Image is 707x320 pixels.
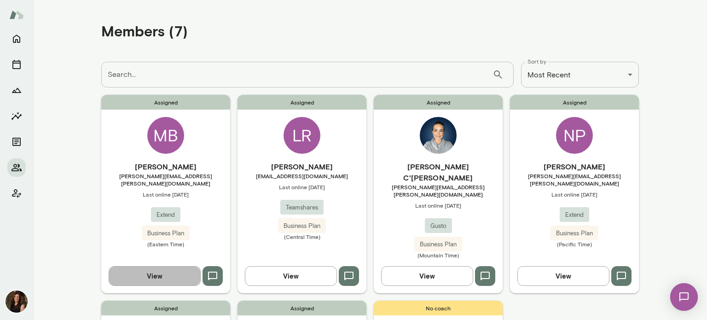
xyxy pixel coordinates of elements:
h6: [PERSON_NAME] [101,161,230,172]
span: Business Plan [278,221,326,231]
span: Assigned [101,301,230,315]
button: View [109,266,201,285]
button: Members [7,158,26,177]
div: LR [284,117,320,154]
span: Last online [DATE] [238,183,366,191]
span: Assigned [238,95,366,110]
span: No coach [374,301,503,315]
span: Last online [DATE] [510,191,639,198]
div: Most Recent [521,62,639,87]
span: Business Plan [414,240,462,249]
span: Last online [DATE] [374,202,503,209]
button: View [381,266,473,285]
button: Documents [7,133,26,151]
button: Growth Plan [7,81,26,99]
span: [PERSON_NAME][EMAIL_ADDRESS][PERSON_NAME][DOMAIN_NAME] [374,183,503,198]
div: MB [147,117,184,154]
button: Insights [7,107,26,125]
h6: [PERSON_NAME] [510,161,639,172]
label: Sort by [527,58,546,65]
h6: [PERSON_NAME] [238,161,366,172]
span: Assigned [510,95,639,110]
span: (Mountain Time) [374,251,503,259]
button: View [245,266,337,285]
img: Carrie Atkin [6,291,28,313]
span: Assigned [238,301,366,315]
span: (Eastern Time) [101,240,230,248]
h6: [PERSON_NAME] C'[PERSON_NAME] [374,161,503,183]
span: (Pacific Time) [510,240,639,248]
span: Assigned [374,95,503,110]
span: Assigned [101,95,230,110]
button: Home [7,29,26,48]
span: Extend [151,210,180,220]
img: Mento [9,6,24,23]
div: NP [556,117,593,154]
span: Teamshares [280,203,324,212]
span: [EMAIL_ADDRESS][DOMAIN_NAME] [238,172,366,180]
span: Extend [560,210,589,220]
span: Business Plan [551,229,598,238]
button: View [517,266,609,285]
button: Sessions [7,55,26,74]
span: Business Plan [142,229,190,238]
button: Client app [7,184,26,203]
img: Tiffany C'deBaca [420,117,457,154]
span: Gusto [425,221,452,231]
h4: Members (7) [101,22,188,40]
span: [PERSON_NAME][EMAIL_ADDRESS][PERSON_NAME][DOMAIN_NAME] [510,172,639,187]
span: Last online [DATE] [101,191,230,198]
span: (Central Time) [238,233,366,240]
span: [PERSON_NAME][EMAIL_ADDRESS][PERSON_NAME][DOMAIN_NAME] [101,172,230,187]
